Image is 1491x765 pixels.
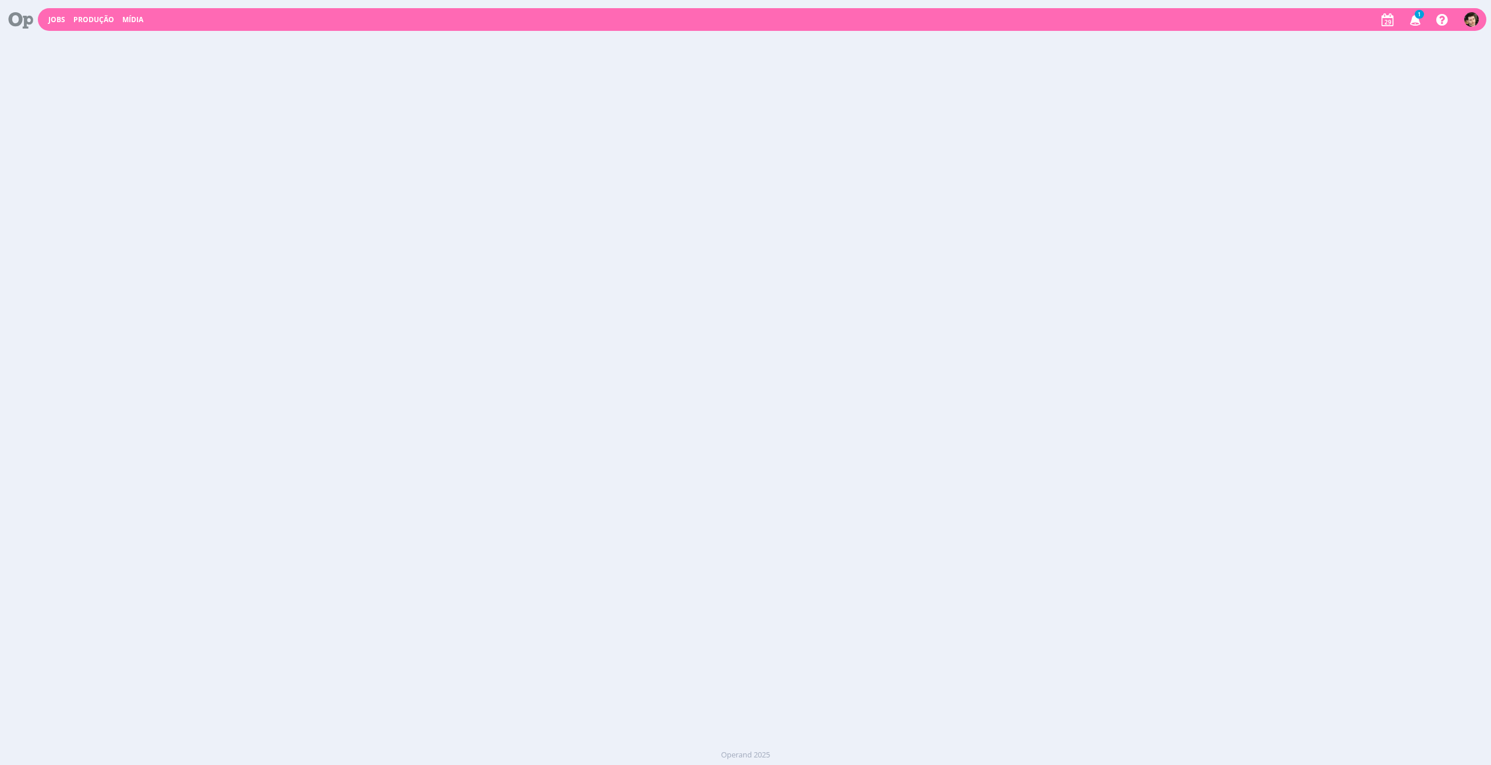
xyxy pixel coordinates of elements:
[119,15,147,24] button: Mídia
[1415,10,1424,19] span: 1
[45,15,69,24] button: Jobs
[122,15,143,24] a: Mídia
[1402,9,1426,30] button: 1
[70,15,118,24] button: Produção
[73,15,114,24] a: Produção
[1464,9,1479,30] button: V
[48,15,65,24] a: Jobs
[1464,12,1479,27] img: V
